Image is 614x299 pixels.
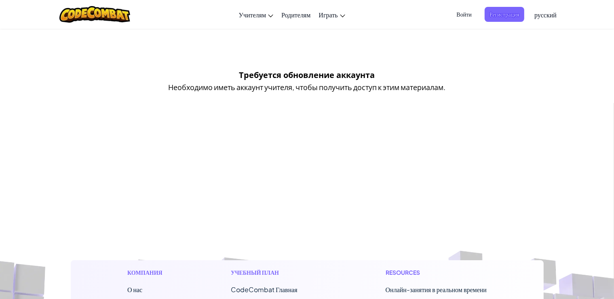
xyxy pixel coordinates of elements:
a: Играть [314,4,349,25]
a: Учителям [235,4,278,25]
button: Регистрация [485,7,524,22]
h1: Компания [127,268,168,277]
button: Войти [452,7,476,22]
a: русский [530,4,561,25]
h1: Учебный план [231,268,323,277]
span: русский [534,11,557,19]
p: Необходимо иметь аккаунт учителя, чтобы получить доступ к этим материалам. [169,81,446,93]
a: Родителям [277,4,314,25]
a: Онлайн-занятия в реальном времени [386,285,487,294]
h5: Требуется обновление аккаунта [239,69,375,81]
span: CodeCombat Главная [231,285,298,294]
a: О нас [127,285,142,294]
span: Учителям [239,11,266,19]
span: Играть [319,11,338,19]
h1: Resources [386,268,487,277]
img: CodeCombat logo [59,6,130,23]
